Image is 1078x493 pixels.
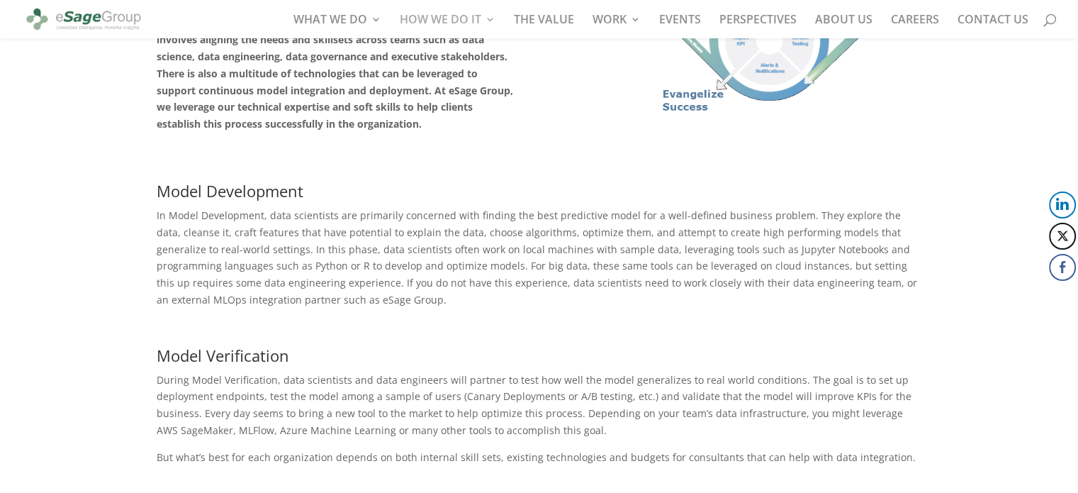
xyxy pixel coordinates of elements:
a: ABOUT US [815,14,872,38]
a: WORK [593,14,641,38]
span: Model Verification [157,345,289,366]
button: Facebook Share [1049,254,1076,281]
a: CONTACT US [958,14,1028,38]
a: THE VALUE [514,14,574,38]
img: eSage Group [24,3,143,35]
a: WHAT WE DO [293,14,381,38]
a: CAREERS [891,14,939,38]
a: PERSPECTIVES [719,14,797,38]
button: LinkedIn Share [1049,192,1076,218]
button: Twitter Share [1049,223,1076,250]
p: During Model Verification, data scientists and data engineers will partner to test how well the m... [157,372,922,449]
a: HOW WE DO IT [400,14,495,38]
p: In Model Development, data scientists are primarily concerned with finding the best predictive mo... [157,207,922,318]
p: But what’s best for each organization depends on both internal skill sets, existing technologies ... [157,449,922,476]
span: Model Development [157,180,303,201]
strong: The path to data science operationalization can be complex. The process involves aligning the nee... [157,16,513,131]
a: EVENTS [659,14,701,38]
